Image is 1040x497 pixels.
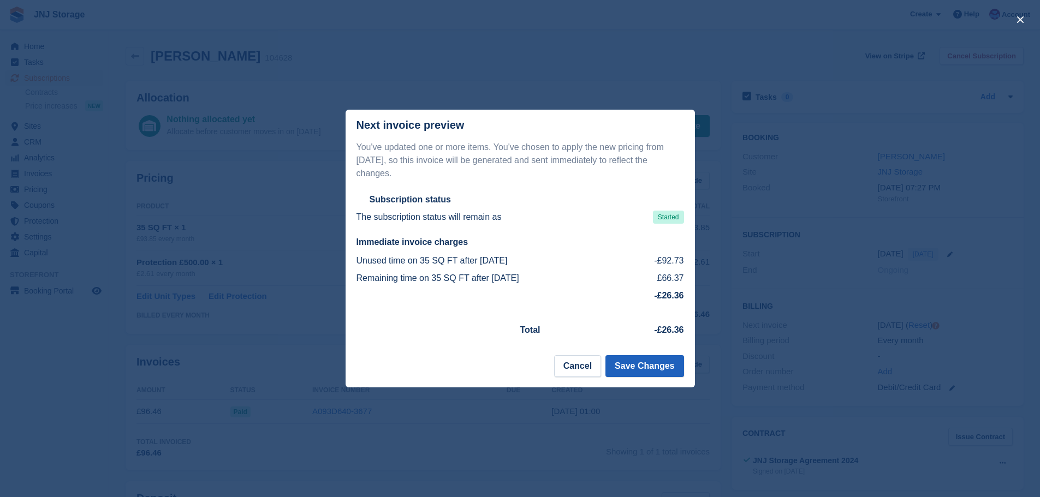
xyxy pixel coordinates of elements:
button: Cancel [554,355,601,377]
strong: -£26.36 [654,291,684,300]
span: Started [653,211,684,224]
p: Next invoice preview [356,119,465,131]
td: -£92.73 [633,252,684,270]
strong: -£26.36 [654,325,684,334]
td: Remaining time on 35 SQ FT after [DATE] [356,270,634,287]
h2: Subscription status [370,194,451,205]
h2: Immediate invoice charges [356,237,684,248]
button: close [1012,11,1029,28]
button: Save Changes [605,355,684,377]
td: Unused time on 35 SQ FT after [DATE] [356,252,634,270]
p: You've updated one or more items. You've chosen to apply the new pricing from [DATE], so this inv... [356,141,684,180]
td: £66.37 [633,270,684,287]
p: The subscription status will remain as [356,211,502,224]
strong: Total [520,325,540,334]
